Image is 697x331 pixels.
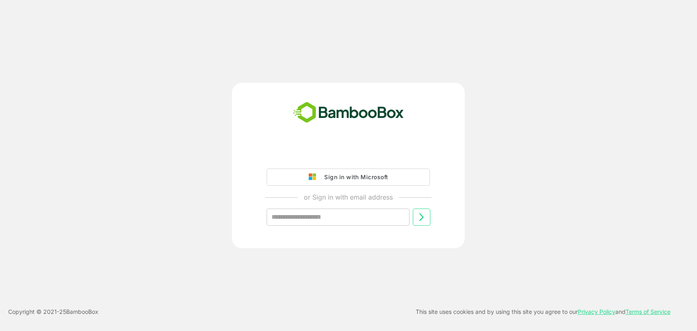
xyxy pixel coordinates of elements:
button: Sign in with Microsoft [267,169,430,186]
img: google [309,173,320,181]
p: Copyright © 2021- 25 BambooBox [8,307,98,317]
a: Terms of Service [626,308,670,315]
p: This site uses cookies and by using this site you agree to our and [416,307,670,317]
a: Privacy Policy [578,308,615,315]
div: Sign in with Microsoft [320,172,388,182]
p: or Sign in with email address [304,192,393,202]
img: bamboobox [289,99,408,126]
